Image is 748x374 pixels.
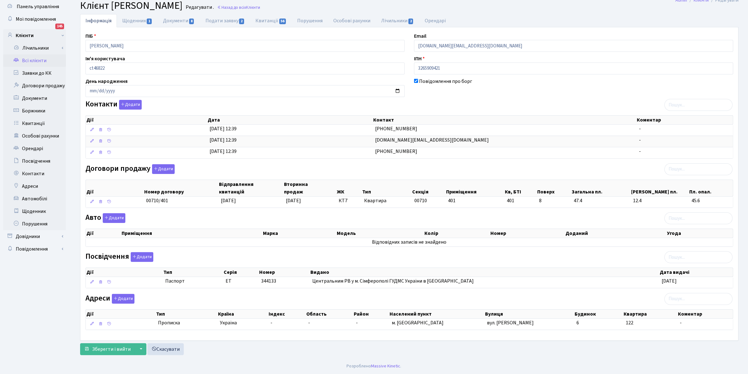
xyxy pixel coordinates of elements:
label: ПІБ [85,32,96,40]
button: Контакти [119,100,142,110]
a: Панель управління [3,0,66,13]
a: Автомобілі [3,192,66,205]
a: Додати [129,251,153,262]
span: 1 [147,19,152,24]
span: - [639,137,641,144]
th: Кв, БТІ [504,180,537,196]
label: Повідомлення про борг [419,78,472,85]
button: Посвідчення [131,252,153,262]
a: Назад до всіхКлієнти [217,4,260,10]
th: Номер договору [144,180,218,196]
a: Клієнти [3,29,66,42]
th: Район [353,310,389,318]
th: [PERSON_NAME] пл. [631,180,689,196]
a: Лічильники [376,14,419,27]
th: Приміщення [121,229,262,238]
th: Модель [336,229,424,238]
th: Відправлення квитанцій [218,180,283,196]
label: ІПН [414,55,425,62]
span: КТ7 [339,197,359,204]
span: 12.4 [633,197,686,204]
input: Пошук... [664,99,733,111]
a: Порушення [3,218,66,230]
th: Тип [156,310,217,318]
span: - [270,319,272,326]
a: Подати заявку [200,14,250,27]
th: Дата видачі [659,268,733,277]
th: Колір [424,229,490,238]
th: Індекс [268,310,306,318]
span: - [680,319,682,326]
a: Додати [110,293,134,304]
a: Боржники [3,105,66,117]
th: Угода [666,229,733,238]
span: 00710 [414,197,427,204]
button: Адреси [112,294,134,304]
span: ЕТ [226,278,232,285]
th: Країна [217,310,268,318]
button: Авто [103,213,125,223]
a: Адреси [3,180,66,192]
span: м. [GEOGRAPHIC_DATA] [392,319,444,326]
a: Квитанції [3,117,66,130]
span: 8 [189,19,194,24]
label: Договори продажу [85,164,175,174]
a: Орендарі [3,142,66,155]
th: Серія [223,268,259,277]
a: Особові рахунки [3,130,66,142]
a: Повідомлення [3,243,66,255]
th: Пл. опал. [689,180,733,196]
div: Розроблено . [347,363,401,370]
span: - [356,319,358,326]
span: 45.6 [691,197,730,204]
th: Номер [490,229,565,238]
th: Доданий [565,229,666,238]
th: Коментар [636,116,733,124]
span: [DATE] [286,197,301,204]
a: Квитанції [250,14,292,27]
a: Інформація [80,14,117,27]
span: вул. [PERSON_NAME] [487,319,534,326]
a: Massive Kinetic [371,363,401,369]
span: Прописка [158,319,180,327]
a: Особові рахунки [328,14,376,27]
span: [DATE] [662,278,677,285]
th: Номер [259,268,310,277]
span: [DATE] 12:39 [210,125,237,132]
a: Орендарі [419,14,451,27]
label: День народження [85,78,128,85]
th: Квартира [623,310,677,318]
a: Додати [117,99,142,110]
span: Україна [220,319,265,327]
div: 145 [55,24,64,29]
span: 8 [539,197,569,204]
span: Центральним РВ у м. Сімферополі ГУДМС України в [GEOGRAPHIC_DATA] [312,278,474,285]
a: Документи [158,14,200,27]
a: Всі клієнти [3,54,66,67]
th: ЖК [336,180,361,196]
span: 47.4 [574,197,628,204]
span: Зберегти і вийти [92,346,131,353]
a: Контакти [3,167,66,180]
label: Адреси [85,294,134,304]
label: Email [414,32,426,40]
a: Щоденник [3,205,66,218]
span: [PHONE_NUMBER] [375,148,418,155]
a: Скасувати [147,343,184,355]
a: Додати [150,163,175,174]
span: 00710/401 [146,197,168,204]
th: Поверх [537,180,571,196]
input: Пошук... [664,251,733,263]
a: Щоденник [117,14,158,27]
span: [DATE] 12:39 [210,148,237,155]
th: Загальна пл. [571,180,631,196]
a: Документи [3,92,66,105]
th: Дії [86,229,121,238]
span: [DATE] 12:39 [210,137,237,144]
a: Заявки до КК [3,67,66,79]
span: Паспорт [165,278,221,285]
th: Дії [86,116,207,124]
span: 401 [448,197,456,204]
span: Клієнти [246,4,260,10]
th: Тип [362,180,412,196]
